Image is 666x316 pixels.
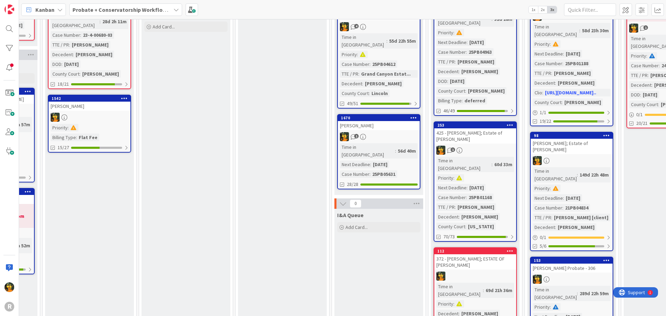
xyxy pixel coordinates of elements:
span: 0 / 1 [540,234,546,241]
div: Decedent [533,223,555,231]
div: 28d 2h 11m [101,18,128,25]
img: MR [629,24,638,33]
div: MR [531,156,613,165]
div: [PERSON_NAME] [80,70,121,78]
img: MR [340,22,349,31]
span: 5/6 [540,242,546,250]
div: 1/1 [531,108,613,117]
span: 49/51 [347,100,358,107]
div: 1542 [52,96,130,101]
span: : [453,29,454,36]
span: : [577,290,578,297]
span: : [551,69,552,77]
span: : [369,60,370,68]
span: : [465,87,466,95]
div: Decedent [629,81,651,89]
div: Time in [GEOGRAPHIC_DATA] [436,283,483,298]
b: Probate + Conservatorship Workflow (FL2) [72,6,180,13]
div: Time in [GEOGRAPHIC_DATA] [533,23,579,38]
span: : [492,161,493,168]
span: : [550,303,551,311]
span: : [555,223,556,231]
span: 18/21 [58,80,69,88]
div: Case Number [340,170,369,178]
div: TTE / PR [436,203,455,211]
div: 153 [534,258,613,263]
div: Time in [GEOGRAPHIC_DATA] [340,33,386,49]
div: DOD [629,91,640,99]
div: Case Number [340,60,369,68]
div: 253 [434,122,516,128]
div: [PERSON_NAME] [338,121,420,130]
span: 19/22 [540,118,551,125]
span: : [466,194,467,201]
div: 153 [531,257,613,264]
div: County Court [51,70,79,78]
span: : [69,41,70,49]
div: 60d 33m [493,161,514,168]
div: 25PB01188 [563,60,590,67]
img: MR [5,282,14,292]
span: 70/73 [443,233,455,240]
div: Case Number [436,48,466,56]
span: : [80,31,81,39]
div: [PERSON_NAME] [client] [552,214,610,221]
div: [DATE] [468,39,486,46]
div: 25PB01168 [467,194,494,201]
span: : [76,134,77,141]
div: County Court [629,101,658,108]
div: Priority [51,124,68,131]
div: Lincoln [370,89,390,97]
div: Next Deadline [533,194,563,202]
span: 0 [350,199,361,208]
span: : [659,62,660,69]
div: [DATE] [468,184,486,191]
span: 20/21 [636,120,648,127]
span: 0 / 1 [636,111,643,118]
div: TTE / PR [51,41,69,49]
div: County Court [436,87,465,95]
div: Priority [629,52,646,60]
span: : [462,97,463,104]
span: : [562,204,563,212]
div: Priority [340,51,357,58]
img: Visit kanbanzone.com [5,5,14,14]
div: [PERSON_NAME] Probate - 306 [531,264,613,273]
span: : [357,51,358,58]
div: [PERSON_NAME]; Estate of [PERSON_NAME] [531,139,613,154]
span: : [455,58,456,66]
span: I&A Queue [337,212,364,219]
div: Decedent [533,79,555,87]
div: deferred [463,97,487,104]
div: [PERSON_NAME] [363,80,403,87]
span: : [68,124,69,131]
span: : [73,51,74,58]
div: 0/1 [531,233,613,242]
span: : [447,77,448,85]
div: [PERSON_NAME] [460,68,500,75]
span: : [550,185,551,192]
div: [PERSON_NAME] [552,69,592,77]
div: [PERSON_NAME] [70,41,110,49]
span: 4 [354,24,359,28]
span: Add Card... [153,24,175,30]
a: 1542[PERSON_NAME]MRPriority:Billing Type:Flat Fee15/27 [48,95,131,153]
div: 149d 22h 48m [578,171,610,179]
div: [DATE] [641,91,659,99]
div: DOD [51,60,61,68]
div: Next Deadline [436,184,467,191]
div: Priority [436,29,453,36]
div: Next Deadline [436,39,467,46]
div: TTE / PR [629,71,648,79]
div: 372 - [PERSON_NAME]; ESTATE OF [PERSON_NAME] [434,254,516,270]
span: 2x [538,6,547,13]
span: : [555,79,556,87]
div: Decedent [51,51,73,58]
img: MR [436,272,445,281]
div: 58d 23h 30m [580,27,610,34]
span: : [563,50,564,58]
div: 1 [36,3,38,8]
div: 1670[PERSON_NAME] [338,115,420,130]
span: : [465,223,466,230]
div: 289d 22h 59m [578,290,610,297]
